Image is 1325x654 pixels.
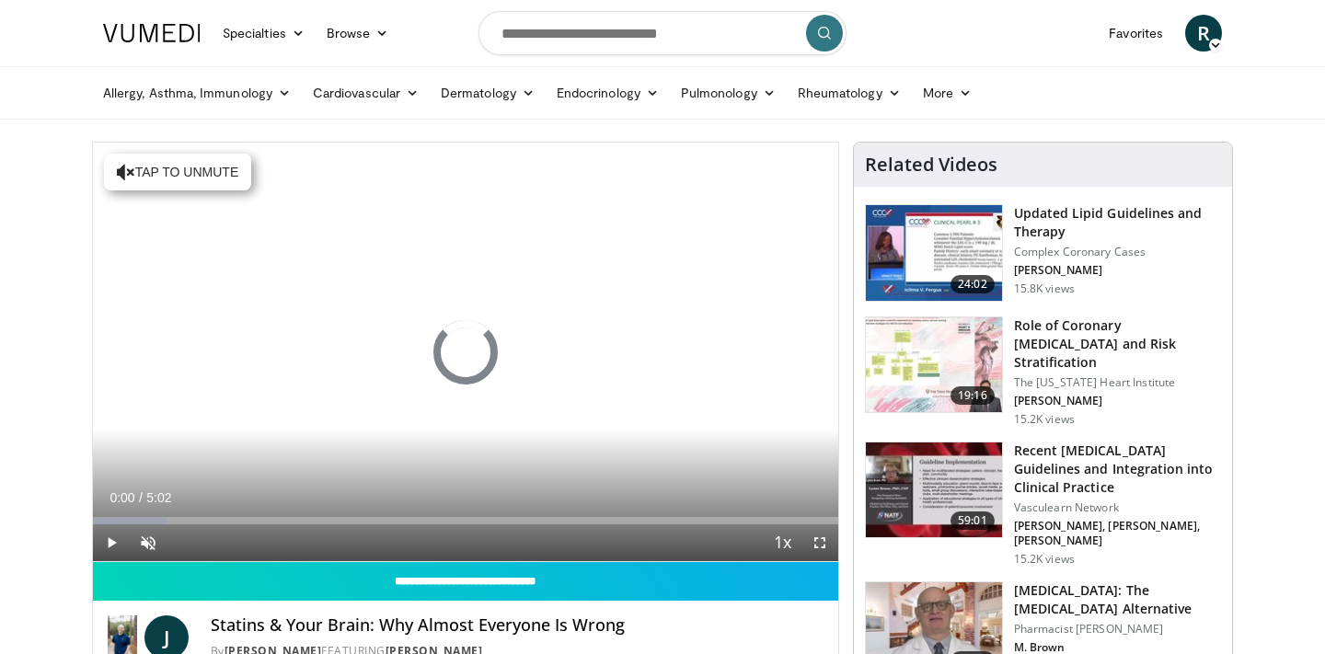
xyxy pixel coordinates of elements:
a: 19:16 Role of Coronary [MEDICAL_DATA] and Risk Stratification The [US_STATE] Heart Institute [PER... [865,316,1221,427]
a: Allergy, Asthma, Immunology [92,75,302,111]
a: More [912,75,983,111]
a: Cardiovascular [302,75,430,111]
p: 15.2K views [1014,552,1075,567]
a: 59:01 Recent [MEDICAL_DATA] Guidelines and Integration into Clinical Practice Vasculearn Network ... [865,442,1221,567]
img: 77f671eb-9394-4acc-bc78-a9f077f94e00.150x105_q85_crop-smart_upscale.jpg [866,205,1002,301]
h4: Statins & Your Brain: Why Almost Everyone Is Wrong [211,615,824,636]
h3: [MEDICAL_DATA]: The [MEDICAL_DATA] Alternative [1014,581,1221,618]
a: Pulmonology [670,75,787,111]
button: Play [93,524,130,561]
a: Favorites [1098,15,1174,52]
a: R [1185,15,1222,52]
p: 15.8K views [1014,281,1075,296]
a: Specialties [212,15,316,52]
p: The [US_STATE] Heart Institute [1014,375,1221,390]
img: VuMedi Logo [103,24,201,42]
a: Browse [316,15,400,52]
p: 15.2K views [1014,412,1075,427]
input: Search topics, interventions [478,11,847,55]
p: Vasculearn Network [1014,500,1221,515]
span: / [139,490,143,505]
h3: Recent [MEDICAL_DATA] Guidelines and Integration into Clinical Practice [1014,442,1221,497]
h4: Related Videos [865,154,997,176]
img: 1efa8c99-7b8a-4ab5-a569-1c219ae7bd2c.150x105_q85_crop-smart_upscale.jpg [866,317,1002,413]
img: 87825f19-cf4c-4b91-bba1-ce218758c6bb.150x105_q85_crop-smart_upscale.jpg [866,442,1002,538]
span: 5:02 [146,490,171,505]
button: Tap to unmute [104,154,251,190]
h3: Updated Lipid Guidelines and Therapy [1014,204,1221,241]
span: 24:02 [951,275,995,293]
button: Playback Rate [765,524,801,561]
video-js: Video Player [93,143,838,562]
a: Endocrinology [546,75,670,111]
span: 59:01 [951,511,995,530]
h3: Role of Coronary [MEDICAL_DATA] and Risk Stratification [1014,316,1221,372]
span: 19:16 [951,386,995,405]
a: Rheumatology [787,75,912,111]
a: 24:02 Updated Lipid Guidelines and Therapy Complex Coronary Cases [PERSON_NAME] 15.8K views [865,204,1221,302]
p: [PERSON_NAME] [1014,394,1221,408]
button: Fullscreen [801,524,838,561]
p: [PERSON_NAME], [PERSON_NAME], [PERSON_NAME] [1014,519,1221,548]
div: Progress Bar [93,517,838,524]
span: 0:00 [109,490,134,505]
a: Dermatology [430,75,546,111]
p: Complex Coronary Cases [1014,245,1221,259]
p: [PERSON_NAME] [1014,263,1221,278]
p: Pharmacist [PERSON_NAME] [1014,622,1221,637]
button: Unmute [130,524,167,561]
